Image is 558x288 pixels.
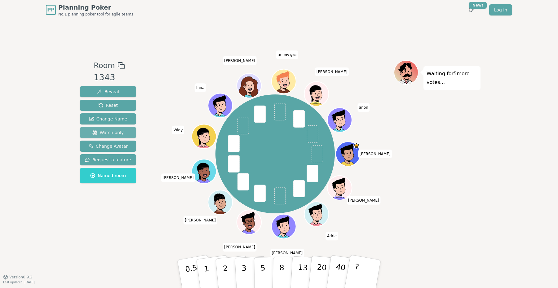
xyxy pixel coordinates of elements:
[469,2,487,9] div: New!
[325,232,338,240] span: Click to change your name
[183,216,217,225] span: Click to change your name
[94,71,125,84] div: 1343
[80,154,136,165] button: Request a feature
[97,89,119,95] span: Reveal
[80,141,136,152] button: Change Avatar
[92,129,124,136] span: Watch only
[276,50,298,59] span: Click to change your name
[46,3,133,17] a: PPPlanning PokerNo.1 planning poker tool for agile teams
[427,69,477,87] p: Waiting for 5 more votes...
[89,116,127,122] span: Change Name
[358,150,392,158] span: Click to change your name
[270,249,304,257] span: Click to change your name
[354,142,360,149] span: Nguyen is the host
[223,243,257,251] span: Click to change your name
[172,126,184,134] span: Click to change your name
[80,127,136,138] button: Watch only
[347,196,381,205] span: Click to change your name
[315,68,349,76] span: Click to change your name
[466,4,477,15] button: New!
[88,143,128,149] span: Change Avatar
[47,6,54,14] span: PP
[94,60,115,71] span: Room
[223,56,257,65] span: Click to change your name
[357,103,370,112] span: Click to change your name
[58,12,133,17] span: No.1 planning poker tool for agile teams
[3,275,33,280] button: Version0.9.2
[98,102,118,108] span: Reset
[9,275,33,280] span: Version 0.9.2
[58,3,133,12] span: Planning Poker
[80,100,136,111] button: Reset
[80,86,136,97] button: Reveal
[161,173,195,182] span: Click to change your name
[80,113,136,124] button: Change Name
[85,157,131,163] span: Request a feature
[272,70,295,93] button: Click to change your avatar
[80,168,136,183] button: Named room
[289,54,297,57] span: (you)
[90,172,126,179] span: Named room
[489,4,512,15] a: Log in
[195,83,206,92] span: Click to change your name
[3,281,35,284] span: Last updated: [DATE]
